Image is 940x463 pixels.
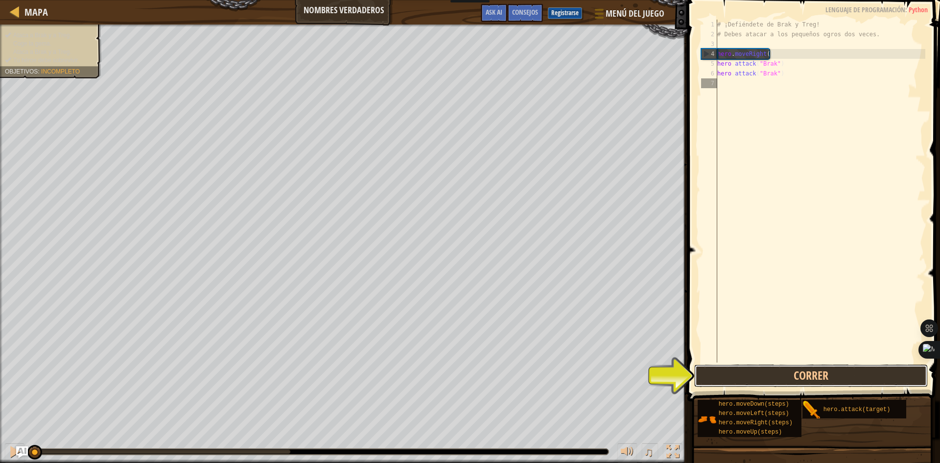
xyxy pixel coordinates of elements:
span: hero.attack(target) [823,406,891,413]
span: Menú del Juego [606,7,664,20]
a: Mapa [20,5,48,19]
button: Registrarse [548,7,582,19]
li: Ataca a Brak y a Treg. [5,31,94,40]
button: Menú del Juego [587,4,670,27]
button: Ctrl + P: Pause [5,443,24,463]
div: 5 [701,59,717,69]
div: 1 [701,20,717,29]
span: hero.moveLeft(steps) [719,410,789,417]
span: Tu héroe debe sobrevivir. [13,57,79,64]
span: Python [909,5,928,14]
span: : [38,68,41,75]
button: Correr [694,365,928,387]
span: ♫ [644,444,654,459]
span: hero.moveUp(steps) [719,429,782,436]
li: Ataca a Brak y a Treg. [5,48,94,56]
span: hero.moveDown(steps) [719,401,789,408]
div: 6 [701,69,717,78]
button: Ask AI [481,4,507,22]
button: ♫ [642,443,658,463]
span: Objetivos [5,68,38,75]
div: 2 [701,29,717,39]
button: Ajustar volúmen [617,443,637,463]
div: 3 [701,39,717,49]
span: Coge la gema. [13,40,51,47]
span: Mapa [24,5,48,19]
button: Alterna pantalla completa. [663,443,682,463]
span: Ataca a Brak y a Treg. [13,32,71,39]
span: Consejos [512,7,538,17]
img: portrait.png [698,410,716,429]
img: portrait.png [802,401,821,419]
li: Tu héroe debe sobrevivir. [5,56,94,65]
span: Lenguaje de programación [825,5,905,14]
span: Incompleto [41,68,80,75]
span: : [905,5,909,14]
li: Coge la gema. [5,40,94,48]
span: hero.moveRight(steps) [719,419,793,426]
div: 7 [701,78,717,88]
button: Ask AI [16,446,28,458]
span: Ask AI [486,7,502,17]
div: 4 [702,49,717,59]
span: Ataca a Brak y a Treg. [13,49,71,55]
